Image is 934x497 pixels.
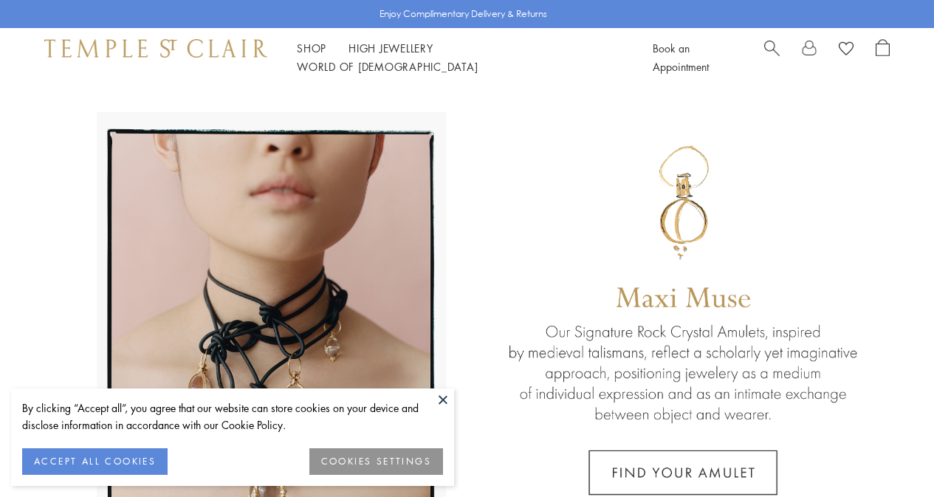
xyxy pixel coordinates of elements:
button: COOKIES SETTINGS [309,448,443,475]
a: World of [DEMOGRAPHIC_DATA]World of [DEMOGRAPHIC_DATA] [297,59,478,74]
img: Temple St. Clair [44,39,267,57]
a: High JewelleryHigh Jewellery [348,41,433,55]
a: View Wishlist [839,39,854,61]
nav: Main navigation [297,39,619,76]
a: ShopShop [297,41,326,55]
button: ACCEPT ALL COOKIES [22,448,168,475]
p: Enjoy Complimentary Delivery & Returns [380,7,547,21]
a: Book an Appointment [653,41,709,74]
iframe: Gorgias live chat messenger [860,428,919,482]
div: By clicking “Accept all”, you agree that our website can store cookies on your device and disclos... [22,400,443,433]
a: Search [764,39,780,76]
a: Open Shopping Bag [876,39,890,76]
